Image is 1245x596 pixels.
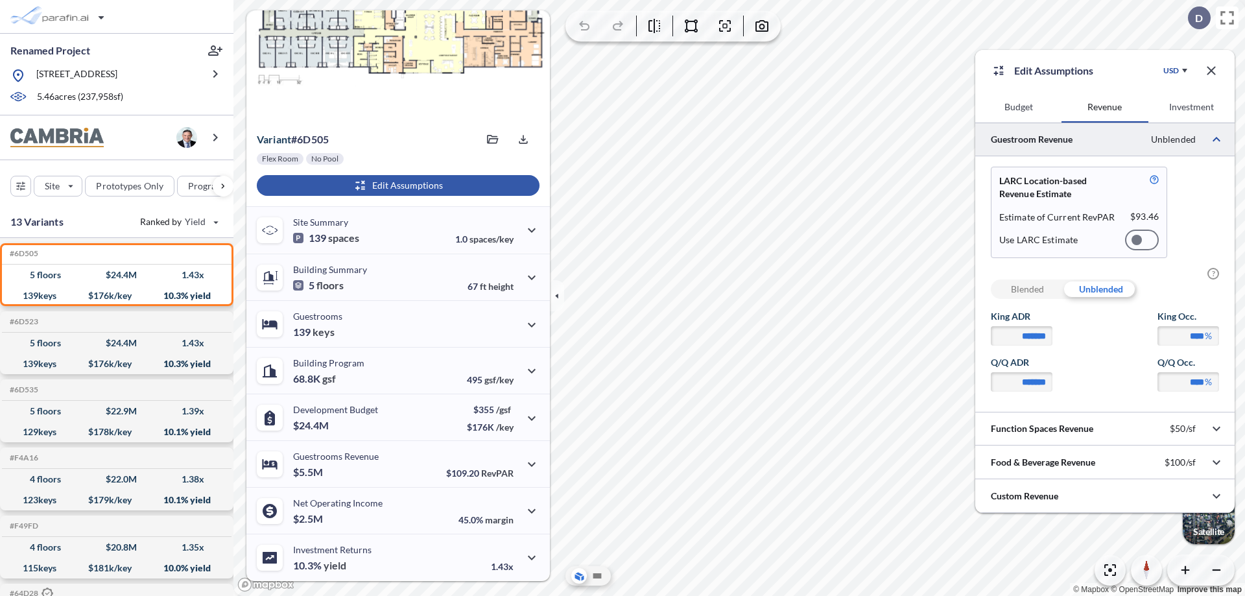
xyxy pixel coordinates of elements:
p: 45.0% [458,514,514,525]
p: Edit Assumptions [1014,63,1093,78]
button: Budget [975,91,1061,123]
button: Revenue [1061,91,1148,123]
img: Switcher Image [1183,492,1235,544]
p: Food & Beverage Revenue [991,456,1095,469]
span: /key [496,422,514,433]
button: Site Plan [589,568,605,584]
p: Renamed Project [10,43,90,58]
label: % [1205,375,1212,388]
p: LARC Location-based Revenue Estimate [999,174,1119,200]
label: Q/Q ADR [991,356,1052,369]
img: user logo [176,127,197,148]
label: King ADR [991,310,1052,323]
div: USD [1163,66,1179,76]
button: Program [177,176,247,197]
span: spaces [328,232,359,244]
p: $176K [467,422,514,433]
p: $109.20 [446,468,514,479]
p: Building Summary [293,264,367,275]
h5: Click to copy the code [7,453,38,462]
label: % [1205,329,1212,342]
span: margin [485,514,514,525]
p: $50/sf [1170,423,1196,435]
p: $ 93.46 [1130,211,1159,224]
p: Investment Returns [293,544,372,555]
p: 139 [293,326,335,339]
p: Program [188,180,224,193]
p: 1.43x [491,561,514,572]
img: BrandImage [10,128,104,148]
p: [STREET_ADDRESS] [36,67,117,84]
p: Use LARC Estimate [999,234,1078,246]
span: /gsf [496,404,511,415]
p: Prototypes Only [96,180,163,193]
a: Mapbox [1073,585,1109,594]
p: Building Program [293,357,364,368]
span: floors [316,279,344,292]
p: $2.5M [293,512,325,525]
p: 5.46 acres ( 237,958 sf) [37,90,123,104]
p: 67 [468,281,514,292]
span: height [488,281,514,292]
p: 68.8K [293,372,336,385]
button: Prototypes Only [85,176,174,197]
p: 5 [293,279,344,292]
h5: Click to copy the code [7,249,38,258]
div: Unblended [1064,280,1137,299]
p: $100/sf [1165,457,1196,468]
p: Site [45,180,60,193]
p: Development Budget [293,404,378,415]
p: Site Summary [293,217,348,228]
p: 1.0 [455,233,514,244]
p: D [1195,12,1203,24]
p: 495 [467,374,514,385]
p: Net Operating Income [293,497,383,508]
p: 13 Variants [10,214,64,230]
label: King Occ. [1157,310,1219,323]
span: ? [1207,268,1219,280]
span: spaces/key [469,233,514,244]
button: Investment [1148,91,1235,123]
a: OpenStreetMap [1111,585,1174,594]
button: Edit Assumptions [257,175,539,196]
h5: Click to copy the code [7,521,38,530]
span: Yield [185,215,206,228]
button: Switcher ImageSatellite [1183,492,1235,544]
p: Custom Revenue [991,490,1058,503]
span: gsf [322,372,336,385]
button: Ranked by Yield [130,211,227,232]
span: yield [324,559,346,572]
p: Guestrooms [293,311,342,322]
label: Q/Q Occ. [1157,356,1219,369]
h5: Click to copy the code [7,317,38,326]
span: keys [313,326,335,339]
p: # 6d505 [257,133,329,146]
button: Aerial View [571,568,587,584]
div: Blended [991,280,1064,299]
a: Improve this map [1178,585,1242,594]
p: No Pool [311,154,338,164]
span: gsf/key [484,374,514,385]
p: $355 [467,404,514,415]
p: $5.5M [293,466,325,479]
p: Flex Room [262,154,298,164]
p: Estimate of Current RevPAR [999,211,1115,224]
p: 139 [293,232,359,244]
span: RevPAR [481,468,514,479]
h5: Click to copy the code [7,385,38,394]
span: Variant [257,133,291,145]
a: Mapbox homepage [237,577,294,592]
span: ft [480,281,486,292]
p: Guestrooms Revenue [293,451,379,462]
p: 10.3% [293,559,346,572]
p: Function Spaces Revenue [991,422,1093,435]
button: Site [34,176,82,197]
p: Satellite [1193,527,1224,537]
p: $24.4M [293,419,331,432]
